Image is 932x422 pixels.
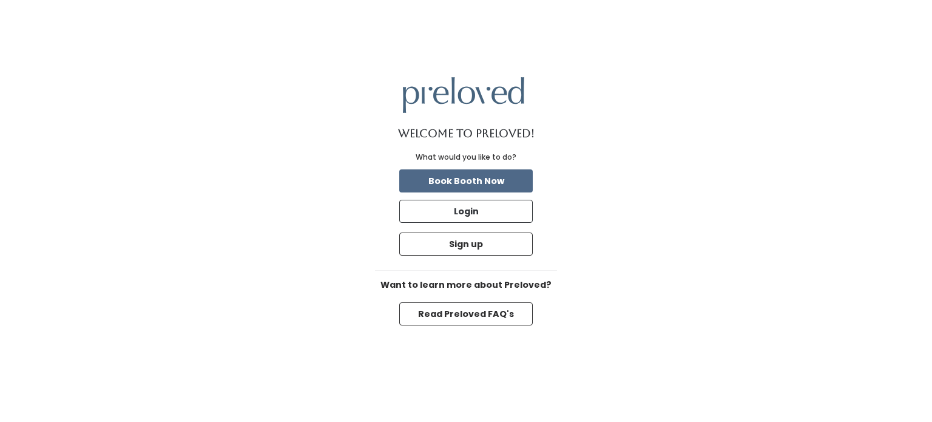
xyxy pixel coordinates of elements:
a: Sign up [397,230,535,258]
button: Read Preloved FAQ's [399,302,533,325]
button: Book Booth Now [399,169,533,192]
div: What would you like to do? [416,152,516,163]
button: Sign up [399,233,533,256]
img: preloved logo [403,77,524,113]
a: Login [397,197,535,225]
h1: Welcome to Preloved! [398,128,535,140]
h6: Want to learn more about Preloved? [375,281,557,290]
button: Login [399,200,533,223]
